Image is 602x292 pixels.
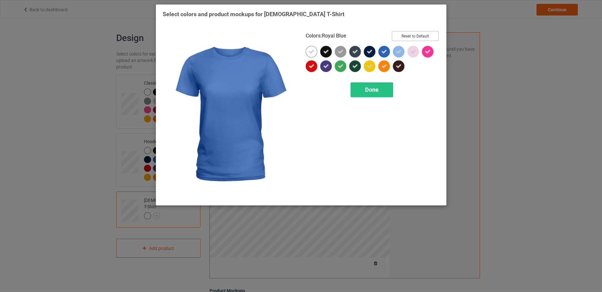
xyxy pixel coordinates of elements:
[392,31,439,41] button: Reset to Default
[322,33,346,39] span: Royal Blue
[306,33,346,39] h4: :
[365,86,379,93] span: Done
[306,33,321,39] span: Colors
[163,11,344,17] span: Select colors and product mockups for [DEMOGRAPHIC_DATA] T-Shirt
[163,31,297,199] img: regular.jpg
